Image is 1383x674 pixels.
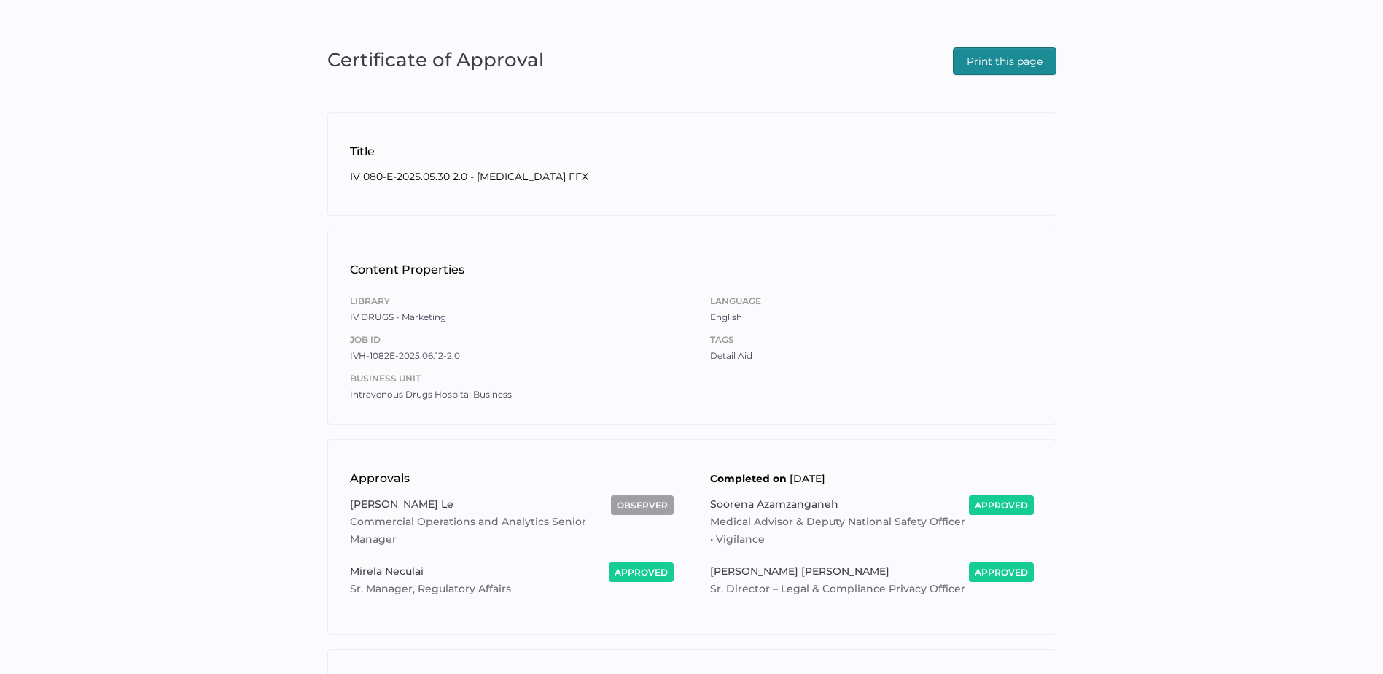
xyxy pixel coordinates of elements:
span: [PERSON_NAME] Le [350,497,453,511]
h2: IV 080-E-2025.05.30 2.0 - [MEDICAL_DATA] FFX [350,168,1034,185]
span: English [710,311,742,322]
span: [PERSON_NAME] [PERSON_NAME] [710,565,889,578]
span: approved [975,567,1028,578]
span: Job ID [350,332,674,348]
span: Certificate of Approval [327,44,544,76]
span: IV DRUGS - Marketing [350,311,446,322]
span: Mirela Neculai [350,565,424,578]
span: Print this page [967,48,1043,74]
span: approved [615,567,668,578]
button: Print this page [953,47,1056,75]
span: Intravenous Drugs Hospital Business [350,389,512,400]
h2: [DATE] [710,470,1034,487]
span: Tags [710,332,1034,348]
span: Business Unit [350,371,674,387]
span: observer [617,500,668,511]
h1: Approvals [350,470,692,487]
b: Completed on [710,472,787,485]
span: Commercial Operations and Analytics Senior Manager [350,515,586,546]
span: IVH-1082E-2025.06.12-2.0 [350,350,460,361]
span: Medical Advisor & Deputy National Safety Officer • Vigilance [710,515,965,546]
span: Sr. Manager, Regulatory Affairs [350,582,514,595]
span: Sr. Director – Legal & Compliance Privacy Officer [710,582,968,595]
span: Soorena Azamzanganeh [710,497,838,511]
span: Library [350,293,674,309]
h1: Content Properties [350,261,1034,279]
span: approved [975,500,1028,511]
span: Detail Aid [710,350,752,361]
span: Language [710,293,1034,309]
h1: Title [350,143,1034,160]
